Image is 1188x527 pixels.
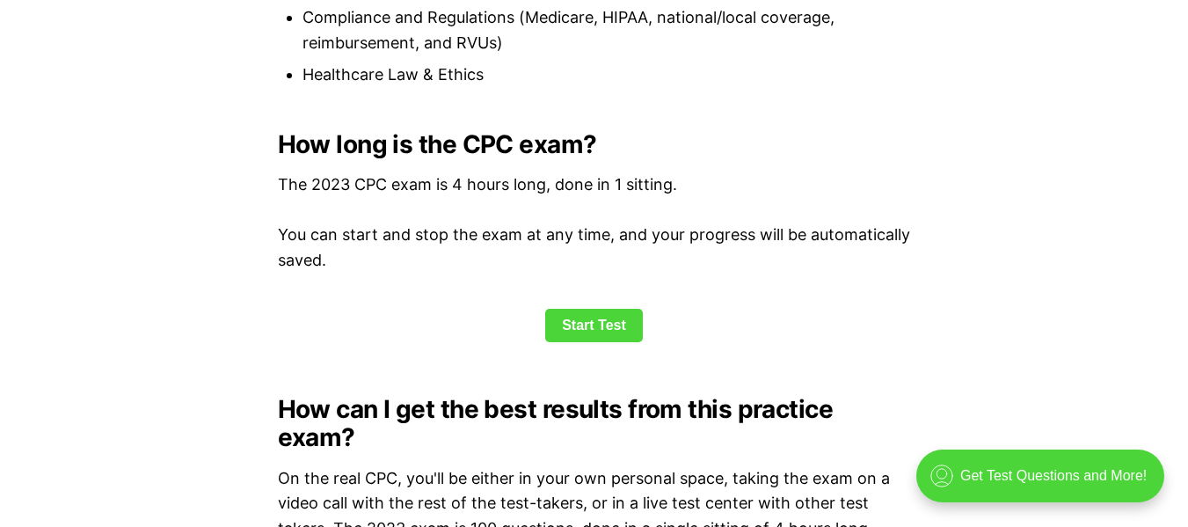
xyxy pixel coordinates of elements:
iframe: portal-trigger [901,441,1188,527]
h2: How long is the CPC exam? [278,130,911,158]
p: You can start and stop the exam at any time, and your progress will be automatically saved. [278,223,911,274]
li: Compliance and Regulations (Medicare, HIPAA, national/local coverage, reimbursement, and RVUs) [302,5,911,56]
h2: How can I get the best results from this practice exam? [278,395,911,451]
li: Healthcare Law & Ethics [302,62,911,88]
a: Start Test [545,309,643,342]
p: The 2023 CPC exam is 4 hours long, done in 1 sitting. [278,172,911,198]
